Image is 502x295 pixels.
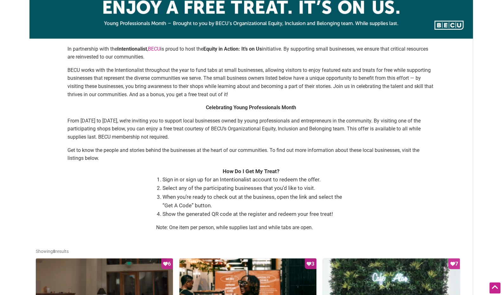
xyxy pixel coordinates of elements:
li: Select any of the participating businesses that you’d like to visit. [162,184,346,192]
li: When you’re ready to check out at the business, open the link and select the “Get A Code” button. [162,193,346,210]
div: Scroll Back to Top [489,282,500,293]
strong: How Do I Get My Treat? [223,168,279,174]
li: Show the generated QR code at the register and redeem your free treat! [162,210,346,218]
a: BECU [148,46,160,52]
strong: Celebrating Young Professionals Month [206,104,296,110]
p: Note: One item per person, while supplies last and while tabs are open. [156,223,346,232]
p: In partnership with the , is proud to host the initiative. By supporting small businesses, we ens... [67,45,435,61]
b: 8 [53,249,55,254]
p: BECU works with the Intentionalist throughout the year to fund tabs at small businesses, allowing... [67,66,435,98]
p: Get to know the people and stories behind the businesses at the heart of our communities. To find... [67,146,435,162]
span: Showing results [36,249,69,254]
strong: Intentionalist [117,46,147,52]
p: From [DATE] to [DATE], we’re inviting you to support local businesses owned by young professional... [67,117,435,141]
strong: Equity in Action: It’s on Us [203,46,262,52]
li: Sign in or sign up for an Intentionalist account to redeem the offer. [162,175,346,184]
